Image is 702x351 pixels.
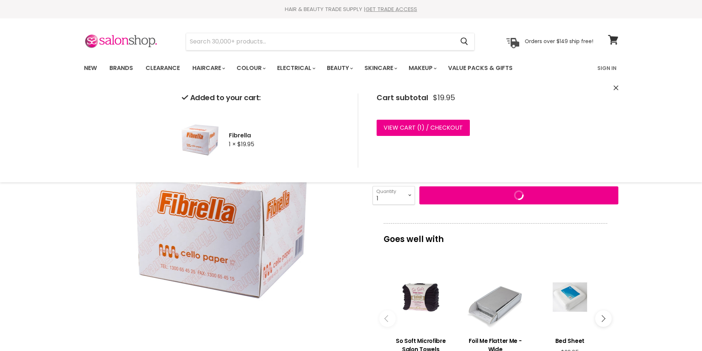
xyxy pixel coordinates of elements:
a: GET TRADE ACCESS [366,5,417,13]
iframe: Gorgias live chat messenger [665,316,695,344]
a: Beauty [321,60,357,76]
span: $19.95 [237,140,254,148]
h3: Bed Sheet [536,337,603,345]
a: Brands [104,60,139,76]
ul: Main menu [78,57,556,79]
span: 1 [420,123,422,132]
a: Electrical [272,60,320,76]
a: View product:So Soft Microfibre Salon Towels [387,264,454,331]
a: View product:Bed Sheet [536,331,603,349]
h2: Fibrella [229,131,346,139]
form: Product [186,33,475,50]
a: Clearance [140,60,185,76]
a: View cart (1) / Checkout [377,120,470,136]
a: View product:Bed Sheet [536,264,603,331]
a: View product:Foil Me Flatter Me - Wide [462,264,529,331]
a: Colour [231,60,270,76]
select: Quantity [373,186,415,204]
a: Sign In [593,60,621,76]
div: HAIR & BEAUTY TRADE SUPPLY | [75,6,628,13]
img: Fibrella [182,112,219,168]
a: Haircare [187,60,230,76]
span: Cart subtotal [377,92,428,103]
input: Search [186,33,455,50]
button: Search [455,33,474,50]
p: Orders over $149 ship free! [525,38,593,45]
span: 1 × [229,140,236,148]
button: Close [614,84,618,92]
span: $19.95 [433,94,455,102]
a: Skincare [359,60,402,76]
a: Makeup [403,60,441,76]
a: Value Packs & Gifts [443,60,518,76]
a: New [78,60,102,76]
h2: Added to your cart: [182,94,346,102]
p: Goes well with [384,223,607,248]
nav: Main [75,57,628,79]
